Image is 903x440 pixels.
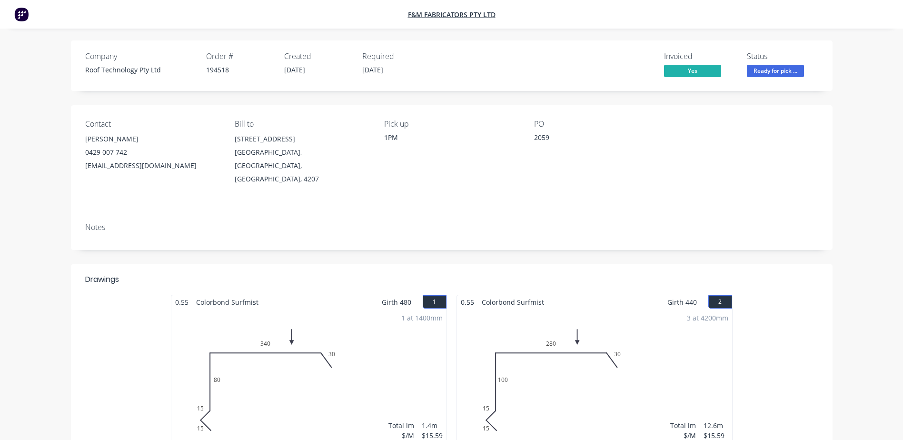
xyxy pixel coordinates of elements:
[171,295,192,309] span: 0.55
[85,274,119,285] div: Drawings
[408,10,496,19] a: F&M Fabricators Pty Ltd
[206,65,273,75] div: 194518
[388,420,414,430] div: Total lm
[747,65,804,77] span: Ready for pick ...
[284,65,305,74] span: [DATE]
[85,132,219,146] div: [PERSON_NAME]
[85,52,195,61] div: Company
[704,420,728,430] div: 12.6m
[235,146,369,186] div: [GEOGRAPHIC_DATA], [GEOGRAPHIC_DATA], [GEOGRAPHIC_DATA], 4207
[85,159,219,172] div: [EMAIL_ADDRESS][DOMAIN_NAME]
[85,223,818,232] div: Notes
[192,295,262,309] span: Colorbond Surfmist
[670,420,696,430] div: Total lm
[747,52,818,61] div: Status
[85,146,219,159] div: 0429 007 742
[85,132,219,172] div: [PERSON_NAME]0429 007 742[EMAIL_ADDRESS][DOMAIN_NAME]
[534,120,668,129] div: PO
[401,313,443,323] div: 1 at 1400mm
[457,295,478,309] span: 0.55
[85,65,195,75] div: Roof Technology Pty Ltd
[206,52,273,61] div: Order #
[478,295,548,309] span: Colorbond Surfmist
[384,120,518,129] div: Pick up
[362,65,383,74] span: [DATE]
[664,52,735,61] div: Invoiced
[382,295,411,309] span: Girth 480
[235,132,369,146] div: [STREET_ADDRESS]
[284,52,351,61] div: Created
[664,65,721,77] span: Yes
[362,52,429,61] div: Required
[85,120,219,129] div: Contact
[534,132,653,146] div: 2059
[687,313,728,323] div: 3 at 4200mm
[14,7,29,21] img: Factory
[235,120,369,129] div: Bill to
[384,132,518,142] div: 1PM
[423,295,447,309] button: 1
[708,295,732,309] button: 2
[235,132,369,186] div: [STREET_ADDRESS][GEOGRAPHIC_DATA], [GEOGRAPHIC_DATA], [GEOGRAPHIC_DATA], 4207
[667,295,697,309] span: Girth 440
[422,420,443,430] div: 1.4m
